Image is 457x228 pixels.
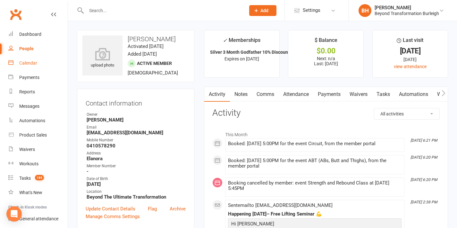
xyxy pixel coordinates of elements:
[252,87,279,102] a: Comms
[87,143,186,149] strong: 0410578290
[8,171,68,185] a: Tasks 185
[279,87,313,102] a: Attendance
[8,157,68,171] a: Workouts
[87,163,186,169] div: Member Number
[86,205,135,213] a: Update Contact Details
[210,50,299,55] strong: Silver 3 Month Godfather 10% Discount PUF
[86,213,140,220] a: Manage Comms Settings
[228,141,402,146] div: Booked: [DATE] 5:00PM for the event Circuit, from the member portal
[378,48,442,54] div: [DATE]
[313,87,345,102] a: Payments
[19,46,34,51] div: People
[410,200,437,204] i: [DATE] 2:38 PM
[87,150,186,156] div: Address
[8,142,68,157] a: Waivers
[19,104,39,109] div: Messages
[375,11,439,16] div: Beyond Transformation Burleigh
[87,181,186,187] strong: [DATE]
[8,99,68,114] a: Messages
[8,27,68,42] a: Dashboard
[87,130,186,136] strong: [EMAIL_ADDRESS][DOMAIN_NAME]
[19,176,31,181] div: Tasks
[228,180,402,191] div: Booking cancelled by member: event Strength and Rebound Class at [DATE] 5:45PM
[224,56,259,61] span: Expires on [DATE]
[8,212,68,226] a: General attendance kiosk mode
[128,43,164,49] time: Activated [DATE]
[212,108,440,118] h3: Activity
[19,147,35,152] div: Waivers
[19,89,35,94] div: Reports
[86,97,186,107] h3: Contact information
[315,36,337,48] div: $ Balance
[260,8,268,13] span: Add
[345,87,372,102] a: Waivers
[204,87,230,102] a: Activity
[394,87,433,102] a: Automations
[19,118,45,123] div: Automations
[372,87,394,102] a: Tasks
[137,61,172,66] span: Active member
[249,5,276,16] button: Add
[228,211,402,217] div: Happening [DATE]– Free Lifting Seminar 💪
[19,132,47,138] div: Product Sales
[294,56,358,66] p: Next: n/a Last: [DATE]
[8,185,68,200] a: What's New
[394,64,427,69] a: view attendance
[375,5,439,11] div: [PERSON_NAME]
[397,36,423,48] div: Last visit
[170,205,186,213] a: Archive
[35,175,44,180] span: 185
[128,51,157,57] time: Added [DATE]
[87,176,186,182] div: Date of Birth
[19,60,37,66] div: Calendar
[87,137,186,143] div: Mobile Number
[82,35,189,43] h3: [PERSON_NAME]
[19,216,58,221] div: General attendance
[8,56,68,70] a: Calendar
[303,3,320,18] span: Settings
[359,4,371,17] div: BH
[8,42,68,56] a: People
[87,117,186,123] strong: [PERSON_NAME]
[8,6,24,22] a: Clubworx
[410,177,437,182] i: [DATE] 6:20 PM
[378,56,442,63] div: [DATE]
[223,36,260,48] div: Memberships
[410,155,437,160] i: [DATE] 6:20 PM
[148,205,157,213] a: Flag
[128,70,178,76] span: [DEMOGRAPHIC_DATA]
[228,202,333,208] span: Sent email to [EMAIL_ADDRESS][DOMAIN_NAME]
[8,128,68,142] a: Product Sales
[87,194,186,200] strong: Beyond The Ultimate Transformation
[8,85,68,99] a: Reports
[228,158,402,169] div: Booked: [DATE] 5:00PM for the event ABT (ABs, Butt and Thighs), from the member portal
[19,161,38,166] div: Workouts
[87,124,186,130] div: Email
[87,189,186,195] div: Location
[82,48,123,69] div: upload photo
[87,169,186,174] strong: -
[230,87,252,102] a: Notes
[8,114,68,128] a: Automations
[223,37,227,43] i: ✓
[212,128,440,138] li: This Month
[19,75,39,80] div: Payments
[87,156,186,161] strong: Elanora
[410,138,437,143] i: [DATE] 6:21 PM
[84,6,241,15] input: Search...
[294,48,358,54] div: $0.00
[19,190,42,195] div: What's New
[87,112,186,118] div: Owner
[8,70,68,85] a: Payments
[6,206,22,222] div: Open Intercom Messenger
[19,32,41,37] div: Dashboard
